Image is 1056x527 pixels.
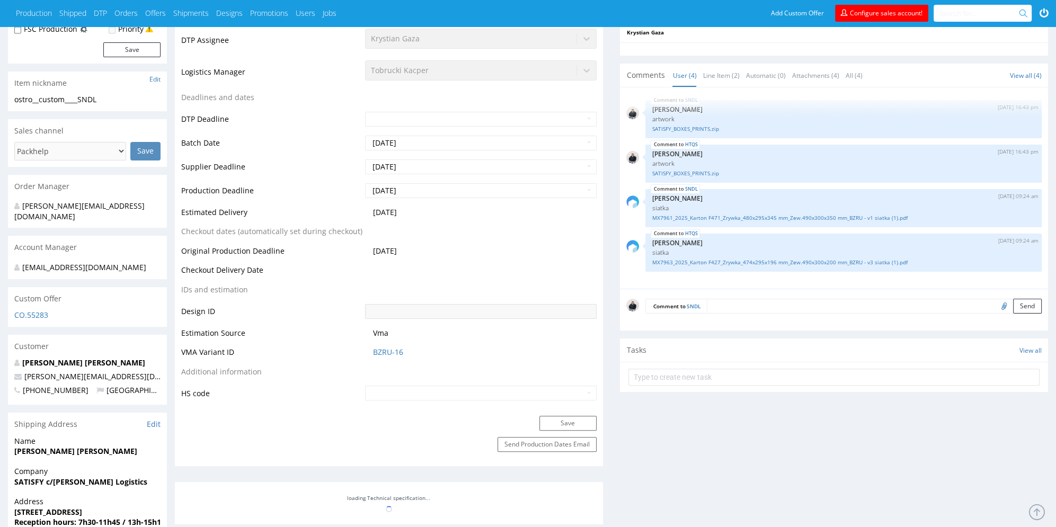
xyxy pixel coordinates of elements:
img: yellow_warning_triangle.png [145,25,153,33]
td: Estimated Delivery [181,206,362,226]
a: User (4) [672,64,696,87]
a: Jobs [323,8,336,19]
p: artwork [652,159,1035,167]
a: MX7963_2025_Karton F427_Zrywka_474x295x196 mm_Zew.490x300x200 mm_BZRU - v3 siatka (1).pdf [652,258,1035,266]
a: View all [1019,346,1042,355]
a: Users [296,8,315,19]
a: SNDL [685,96,697,104]
td: IDs and estimation [181,283,362,303]
a: [PERSON_NAME][EMAIL_ADDRESS][DOMAIN_NAME] [24,371,208,381]
div: Sales channel [8,119,167,142]
a: Add Custom Offer [765,5,830,22]
input: Type to create new task [628,369,1040,386]
div: Item nickname [8,72,167,95]
a: CO.55283 [14,310,48,320]
a: SATISFY_BOXES_PRINTS.zip [652,169,1035,177]
div: Account Manager [8,236,167,259]
strong: [STREET_ADDRESS] [14,507,82,517]
a: Attachments (4) [792,64,839,87]
a: BZRU-16 [373,347,403,358]
span: [DATE] [373,207,397,217]
a: All (4) [845,64,862,87]
td: Batch Date [181,135,362,158]
strong: [PERSON_NAME] [PERSON_NAME] [14,446,137,456]
td: DTP Deadline [181,111,362,135]
span: translation missing: en.zpkj.line_item.vma [373,328,388,338]
button: Save [539,416,597,431]
span: [GEOGRAPHIC_DATA] [96,385,181,395]
span: Address [14,496,161,507]
button: Send Production Dates Email [498,437,597,452]
a: HTQS [685,229,697,238]
p: siatka [652,248,1035,256]
a: Shipments [173,8,209,19]
div: Custom Offer [8,287,167,310]
a: Designs [216,8,243,19]
a: Shipped [59,8,86,19]
img: regular_mini_magick20250217-67-ufcnb1.jpg [626,106,639,119]
input: Search for... [940,5,1021,22]
a: [PERSON_NAME] [PERSON_NAME] [22,358,145,368]
strong: SATISFY c/[PERSON_NAME] Logistics [14,477,147,487]
img: regular_mini_magick20250217-67-ufcnb1.jpg [626,151,639,164]
span: [DATE] [373,246,397,256]
img: icon-fsc-production-flag.svg [80,24,87,34]
a: MX7961_2025_Karton F471_Zrywka_480x295x345 mm_Zew.490x300x350 mm_BZRU - v1 siatka (1).pdf [652,214,1035,222]
td: Supplier Deadline [181,158,362,182]
span: Tasks [626,345,646,355]
img: share_image_120x120.png [626,240,639,253]
td: HS code [181,385,362,401]
a: Edit [147,419,161,430]
span: [PHONE_NUMBER] [14,385,88,395]
strong: Reception hours: 7h30-11h45 / 13h-15h15 [14,517,165,527]
td: Estimation Source [181,327,362,346]
div: Order Manager [8,175,167,198]
img: regular_mini_magick20250217-67-ufcnb1.jpg [626,299,639,311]
span: Name [14,436,161,446]
td: VMA Variant ID [181,346,362,365]
span: Company [14,466,161,477]
div: ostro__custom____SNDL [14,94,161,105]
a: DTP [94,8,107,19]
p: [PERSON_NAME] [652,239,1035,247]
a: Automatic (0) [746,64,785,87]
input: Save [130,142,161,160]
span: Configure sales account! [850,8,922,17]
p: [DATE] 16:43 pm [998,103,1039,111]
a: Promotions [250,8,288,19]
a: HTQS [685,140,697,149]
p: [DATE] 09:24 am [998,192,1039,200]
img: share_image_120x120.png [626,195,639,208]
p: [PERSON_NAME] [652,150,1035,158]
label: FSC Production [24,24,77,34]
a: Production [16,8,52,19]
div: Shipping Address [8,413,167,436]
a: Edit [149,75,161,84]
p: siatka [652,204,1035,212]
span: Comments [626,70,664,81]
a: SNDL [685,185,697,193]
p: [DATE] 09:24 am [998,237,1039,245]
a: Line Item (2) [703,64,739,87]
button: Send [1013,299,1042,314]
td: Original Production Deadline [181,245,362,264]
p: Comment to [645,299,707,314]
div: Customer [8,335,167,358]
a: Orders [114,8,138,19]
p: artwork [652,115,1035,123]
div: [PERSON_NAME][EMAIL_ADDRESS][DOMAIN_NAME] [14,201,153,221]
p: [DATE] 16:43 pm [998,148,1039,156]
div: [EMAIL_ADDRESS][DOMAIN_NAME] [14,262,153,273]
a: SATISFY_BOXES_PRINTS.zip [652,125,1035,133]
td: DTP Assignee [181,28,362,59]
td: Checkout dates (automatically set during checkout) [181,225,362,245]
td: Checkout Delivery Date [181,264,362,283]
a: SNDL [686,302,700,310]
span: Krystian Gaza [626,29,663,36]
p: [PERSON_NAME] [652,194,1035,202]
td: Design ID [181,303,362,327]
td: Production Deadline [181,182,362,206]
a: Offers [145,8,166,19]
td: Deadlines and dates [181,91,362,111]
td: Additional information [181,365,362,385]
